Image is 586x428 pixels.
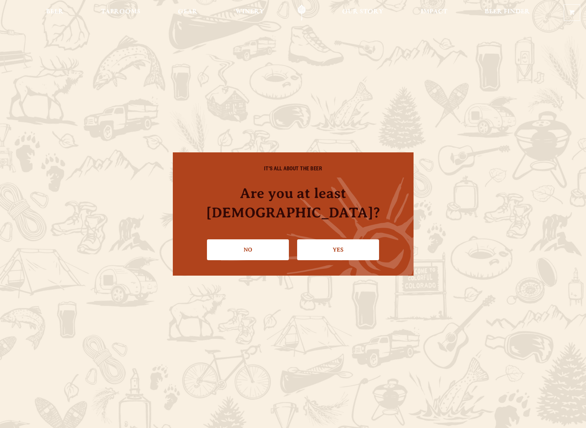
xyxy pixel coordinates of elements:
[187,167,399,173] h6: IT'S ALL ABOUT THE BEER
[178,9,198,15] span: Gear
[231,5,269,21] a: Winery
[207,239,289,260] a: No
[96,5,145,21] a: Taprooms
[416,5,452,21] a: Impact
[421,9,447,15] span: Impact
[173,5,202,21] a: Gear
[288,5,315,21] a: Odell Home
[187,184,399,222] h4: Are you at least [DEMOGRAPHIC_DATA]?
[235,9,264,15] span: Winery
[480,5,535,21] a: Beer Finder
[297,239,379,260] a: Confirm I'm 21 or older
[337,5,388,21] a: Our Story
[41,5,68,21] a: Beer
[101,9,140,15] span: Taprooms
[485,9,530,15] span: Beer Finder
[46,9,64,15] span: Beer
[342,9,383,15] span: Our Story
